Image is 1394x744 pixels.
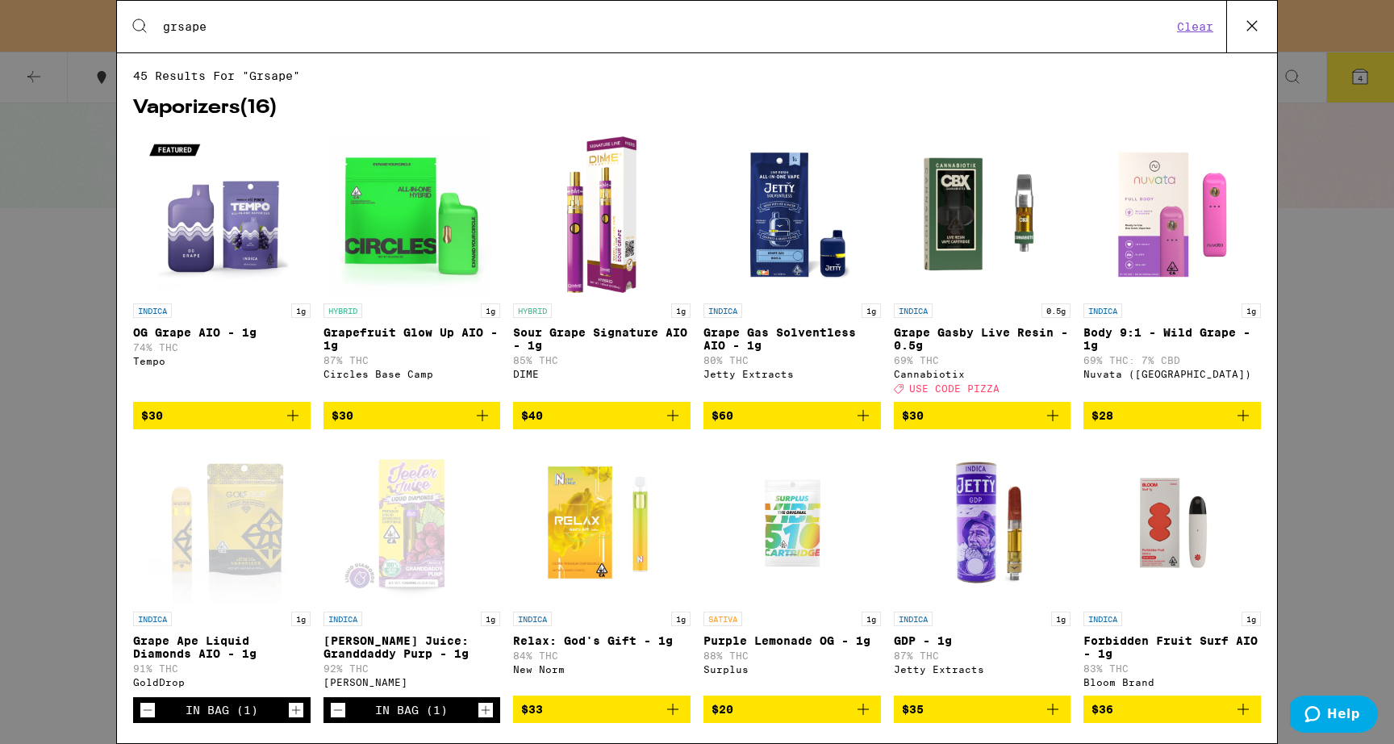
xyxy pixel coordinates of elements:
[909,383,1000,394] span: USE CODE PIZZA
[1083,677,1261,688] div: Bloom Brand
[894,634,1071,647] p: GDP - 1g
[513,402,691,429] button: Add to bag
[862,303,881,318] p: 1g
[513,369,691,379] div: DIME
[140,702,156,718] button: Decrement
[133,69,1261,82] span: 45 results for "grsape"
[133,303,172,318] p: INDICA
[323,612,362,626] p: INDICA
[1051,612,1071,626] p: 1g
[894,326,1071,352] p: Grape Gasby Live Resin - 0.5g
[712,409,733,422] span: $60
[703,369,881,379] div: Jetty Extracts
[521,409,543,422] span: $40
[894,650,1071,661] p: 87% THC
[901,442,1062,604] img: Jetty Extracts - GDP - 1g
[902,703,924,716] span: $35
[894,355,1071,366] p: 69% THC
[1083,634,1261,660] p: Forbidden Fruit Surf AIO - 1g
[703,402,881,429] button: Add to bag
[712,134,873,295] img: Jetty Extracts - Grape Gas Solventless AIO - 1g
[513,442,691,696] a: Open page for Relax: God's Gift - 1g from New Norm
[1083,369,1261,379] div: Nuvata ([GEOGRAPHIC_DATA])
[1083,612,1122,626] p: INDICA
[894,696,1071,723] button: Add to bag
[894,442,1071,696] a: Open page for GDP - 1g from Jetty Extracts
[513,696,691,723] button: Add to bag
[323,326,501,352] p: Grapefruit Glow Up AIO - 1g
[902,409,924,422] span: $30
[703,634,881,647] p: Purple Lemonade OG - 1g
[901,134,1062,295] img: Cannabiotix - Grape Gasby Live Resin - 0.5g
[513,612,552,626] p: INDICA
[703,612,742,626] p: SATIVA
[1091,703,1113,716] span: $36
[513,326,691,352] p: Sour Grape Signature AIO - 1g
[162,19,1172,34] input: Search for products & categories
[323,442,501,697] a: Open page for Jeeter Juice: Granddaddy Purp - 1g from Jeeter
[332,409,353,422] span: $30
[478,702,494,718] button: Increment
[894,369,1071,379] div: Cannabiotix
[133,326,311,339] p: OG Grape AIO - 1g
[133,442,311,697] a: Open page for Grape Ape Liquid Diamonds AIO - 1g from GoldDrop
[323,303,362,318] p: HYBRID
[703,664,881,675] div: Surplus
[133,663,311,674] p: 91% THC
[288,702,304,718] button: Increment
[323,634,501,660] p: [PERSON_NAME] Juice: Granddaddy Purp - 1g
[1091,409,1113,422] span: $28
[894,402,1071,429] button: Add to bag
[703,696,881,723] button: Add to bag
[557,134,648,295] img: DIME - Sour Grape Signature AIO - 1g
[703,442,881,696] a: Open page for Purple Lemonade OG - 1g from Surplus
[331,134,492,295] img: Circles Base Camp - Grapefruit Glow Up AIO - 1g
[1172,19,1218,34] button: Clear
[894,612,933,626] p: INDICA
[141,409,163,422] span: $30
[481,612,500,626] p: 1g
[513,303,552,318] p: HYBRID
[133,612,172,626] p: INDICA
[133,402,311,429] button: Add to bag
[894,664,1071,675] div: Jetty Extracts
[323,677,501,688] div: [PERSON_NAME]
[703,303,742,318] p: INDICA
[133,677,311,688] div: GoldDrop
[1083,326,1261,352] p: Body 9:1 - Wild Grape - 1g
[728,442,857,604] img: Surplus - Purple Lemonade OG - 1g
[1083,402,1261,429] button: Add to bag
[703,326,881,352] p: Grape Gas Solventless AIO - 1g
[141,134,303,295] img: Tempo - OG Grape AIO - 1g
[703,134,881,402] a: Open page for Grape Gas Solventless AIO - 1g from Jetty Extracts
[323,402,501,429] button: Add to bag
[133,98,1261,118] h2: Vaporizers ( 16 )
[375,704,448,717] div: In Bag (1)
[291,303,311,318] p: 1g
[133,342,311,353] p: 74% THC
[1242,612,1261,626] p: 1g
[186,704,258,717] div: In Bag (1)
[1083,303,1122,318] p: INDICA
[1091,134,1253,295] img: Nuvata (CA) - Body 9:1 - Wild Grape - 1g
[513,664,691,675] div: New Norm
[1041,303,1071,318] p: 0.5g
[133,356,311,366] div: Tempo
[323,663,501,674] p: 92% THC
[521,703,543,716] span: $33
[1242,303,1261,318] p: 1g
[703,650,881,661] p: 88% THC
[671,612,691,626] p: 1g
[1083,442,1261,696] a: Open page for Forbidden Fruit Surf AIO - 1g from Bloom Brand
[323,355,501,366] p: 87% THC
[291,612,311,626] p: 1g
[703,355,881,366] p: 80% THC
[513,355,691,366] p: 85% THC
[513,634,691,647] p: Relax: God's Gift - 1g
[521,442,682,604] img: New Norm - Relax: God's Gift - 1g
[1290,696,1378,736] iframe: Opens a widget where you can find more information
[862,612,881,626] p: 1g
[1083,663,1261,674] p: 83% THC
[330,702,346,718] button: Decrement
